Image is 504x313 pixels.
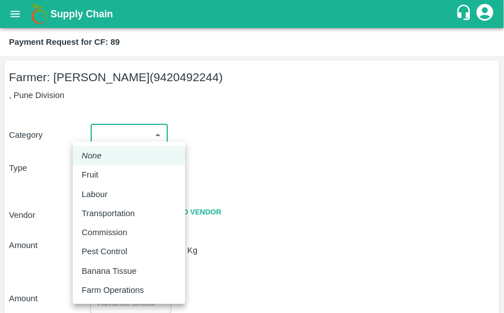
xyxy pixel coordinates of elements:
p: Transportation [82,207,135,219]
p: Fruit [82,169,98,181]
p: Pest Control [82,245,128,258]
p: Commission [82,226,128,239]
p: Labour [82,188,107,200]
em: None [82,150,102,162]
p: Banana Tissue [82,265,136,277]
p: Farm Operations [82,284,144,296]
